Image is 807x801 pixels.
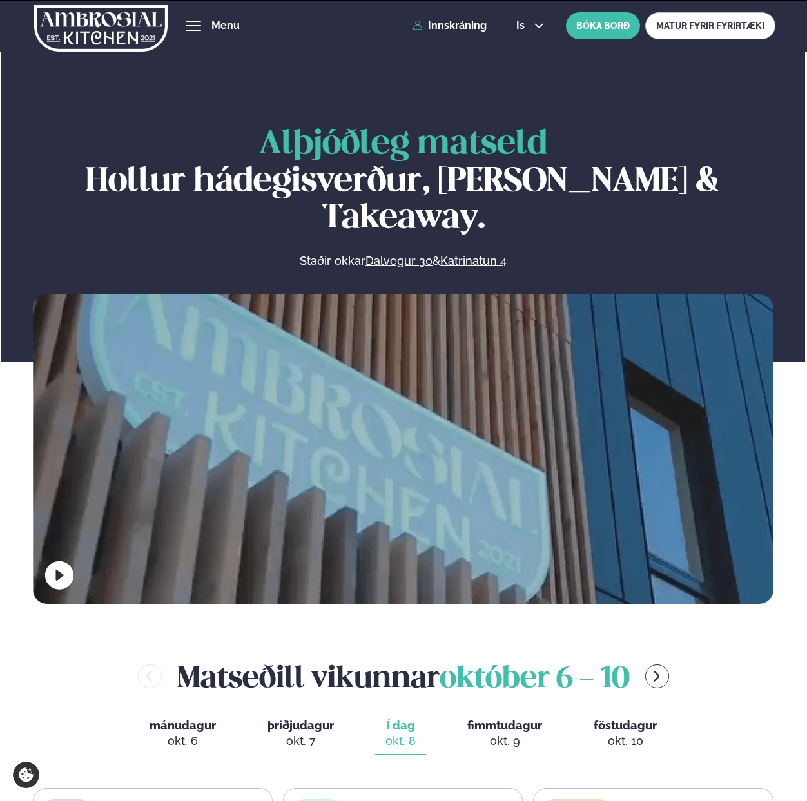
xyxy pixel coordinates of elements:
[139,713,226,755] button: mánudagur okt. 6
[516,21,529,31] span: is
[150,719,216,732] span: mánudagur
[267,733,334,749] div: okt. 7
[467,719,542,732] span: fimmtudagur
[506,21,554,31] button: is
[385,718,416,733] span: Í dag
[257,713,344,755] button: þriðjudagur okt. 7
[186,18,201,34] button: hamburger
[457,713,552,755] button: fimmtudagur okt. 9
[13,762,39,788] a: Cookie settings
[267,719,334,732] span: þriðjudagur
[440,665,630,693] span: október 6 - 10
[259,129,547,160] span: Alþjóðleg matseld
[177,655,630,697] h2: Matseðill vikunnar
[375,713,426,755] button: Í dag okt. 8
[150,733,216,749] div: okt. 6
[566,12,640,39] button: BÓKA BORÐ
[440,253,507,269] a: Katrinatun 4
[594,719,657,732] span: föstudagur
[138,664,162,688] button: menu-btn-left
[645,12,775,39] a: MATUR FYRIR FYRIRTÆKI
[160,253,647,269] p: Staðir okkar &
[33,126,773,238] h1: Hollur hádegisverður, [PERSON_NAME] & Takeaway.
[594,733,657,749] div: okt. 10
[385,733,416,749] div: okt. 8
[583,713,667,755] button: föstudagur okt. 10
[467,733,542,749] div: okt. 9
[34,2,168,55] img: logo
[645,664,669,688] button: menu-btn-right
[365,253,433,269] a: Dalvegur 30
[413,20,487,32] a: Innskráning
